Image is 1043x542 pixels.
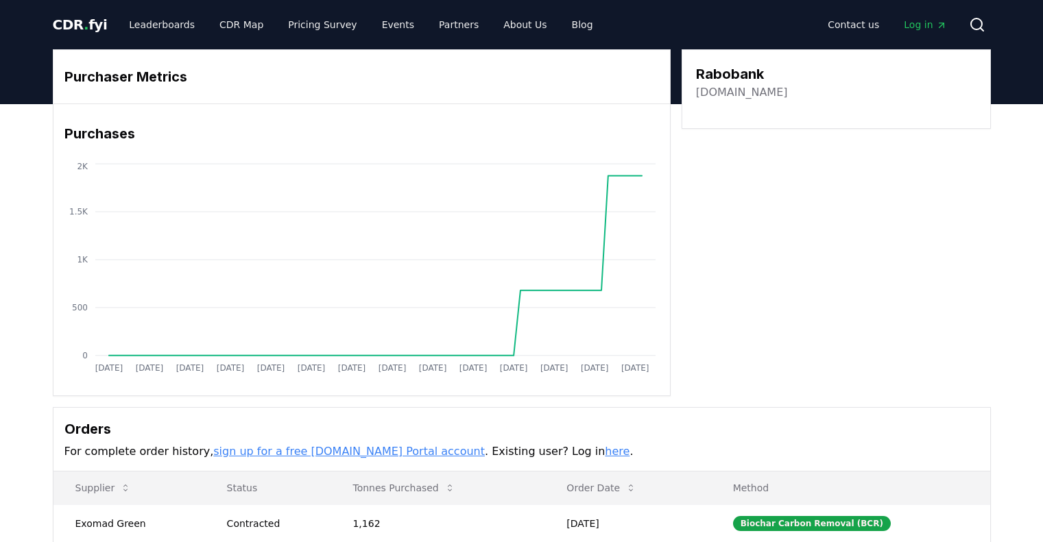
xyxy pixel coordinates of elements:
tspan: 1K [77,255,88,264]
td: 1,162 [331,504,544,542]
h3: Purchaser Metrics [64,66,659,87]
a: Log in [893,12,957,37]
tspan: [DATE] [378,363,406,373]
span: Log in [904,18,946,32]
tspan: 2K [77,162,88,171]
a: here [605,445,630,458]
div: Contracted [227,517,320,530]
tspan: [DATE] [176,363,204,373]
h3: Rabobank [696,64,788,84]
a: Leaderboards [118,12,206,37]
tspan: [DATE] [256,363,285,373]
button: Order Date [555,474,647,502]
tspan: [DATE] [581,363,609,373]
h3: Purchases [64,123,659,144]
tspan: [DATE] [419,363,447,373]
tspan: 0 [82,351,88,360]
p: For complete order history, . Existing user? Log in . [64,443,979,460]
button: Supplier [64,474,143,502]
a: Partners [428,12,490,37]
a: Blog [561,12,604,37]
tspan: [DATE] [459,363,488,373]
tspan: [DATE] [337,363,365,373]
a: CDR Map [208,12,274,37]
a: Pricing Survey [277,12,368,37]
tspan: [DATE] [297,363,325,373]
a: Contact us [817,12,890,37]
a: About Us [492,12,558,37]
tspan: [DATE] [135,363,163,373]
nav: Main [118,12,603,37]
td: Exomad Green [53,504,205,542]
span: . [84,16,88,33]
button: Tonnes Purchased [341,474,466,502]
tspan: [DATE] [621,363,649,373]
tspan: [DATE] [500,363,528,373]
tspan: 500 [72,303,88,312]
tspan: [DATE] [95,363,123,373]
span: CDR fyi [53,16,108,33]
td: [DATE] [544,504,710,542]
h3: Orders [64,419,979,439]
tspan: [DATE] [216,363,244,373]
a: [DOMAIN_NAME] [696,84,788,101]
a: sign up for a free [DOMAIN_NAME] Portal account [213,445,485,458]
a: Events [371,12,425,37]
nav: Main [817,12,957,37]
div: Biochar Carbon Removal (BCR) [733,516,891,531]
p: Method [722,481,979,495]
a: CDR.fyi [53,15,108,34]
tspan: [DATE] [540,363,568,373]
p: Status [216,481,320,495]
tspan: 1.5K [69,207,88,217]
